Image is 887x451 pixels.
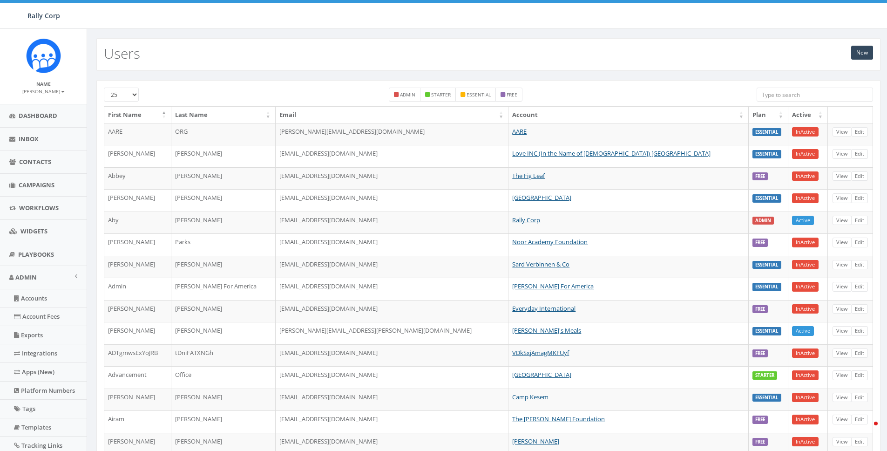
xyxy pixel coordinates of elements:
[171,322,275,344] td: [PERSON_NAME]
[512,282,594,290] a: [PERSON_NAME] For America
[508,107,749,123] th: Account: activate to sort column ascending
[512,304,576,313] a: Everyday International
[833,370,852,380] a: View
[276,167,509,190] td: [EMAIL_ADDRESS][DOMAIN_NAME]
[851,393,868,403] a: Edit
[752,239,768,247] label: FREE
[276,322,509,344] td: [PERSON_NAME][EMAIL_ADDRESS][PERSON_NAME][DOMAIN_NAME]
[833,193,852,203] a: View
[752,217,774,225] label: ADMIN
[276,189,509,212] td: [EMAIL_ADDRESS][DOMAIN_NAME]
[104,300,171,322] td: [PERSON_NAME]
[512,216,540,224] a: Rally Corp
[749,107,788,123] th: Plan: activate to sort column ascending
[752,150,781,158] label: ESSENTIAL
[851,348,868,358] a: Edit
[22,88,65,95] small: [PERSON_NAME]
[171,366,275,389] td: Office
[833,304,852,314] a: View
[276,107,509,123] th: Email: activate to sort column ascending
[276,233,509,256] td: [EMAIL_ADDRESS][DOMAIN_NAME]
[833,149,852,159] a: View
[851,304,868,314] a: Edit
[19,111,57,120] span: Dashboard
[104,233,171,256] td: [PERSON_NAME]
[36,81,51,87] small: Name
[512,171,545,180] a: The Fig Leaf
[276,366,509,389] td: [EMAIL_ADDRESS][DOMAIN_NAME]
[512,260,569,268] a: Sard Verbinnen & Co
[104,46,140,61] h2: Users
[792,370,819,380] a: InActive
[833,282,852,292] a: View
[752,283,781,291] label: ESSENTIAL
[851,238,868,247] a: Edit
[512,193,571,202] a: [GEOGRAPHIC_DATA]
[851,193,868,203] a: Edit
[512,437,559,445] a: [PERSON_NAME]
[792,127,819,137] a: InActive
[104,366,171,389] td: Advancement
[851,415,868,424] a: Edit
[19,204,59,212] span: Workflows
[788,107,828,123] th: Active: activate to sort column ascending
[26,38,61,73] img: Icon_1.png
[18,250,54,259] span: Playbooks
[171,167,275,190] td: [PERSON_NAME]
[507,91,517,98] small: free
[276,256,509,278] td: [EMAIL_ADDRESS][DOMAIN_NAME]
[792,437,819,447] a: InActive
[792,415,819,424] a: InActive
[104,410,171,433] td: Airam
[276,145,509,167] td: [EMAIL_ADDRESS][DOMAIN_NAME]
[15,273,37,281] span: Admin
[851,326,868,336] a: Edit
[851,370,868,380] a: Edit
[752,438,768,446] label: FREE
[851,127,868,137] a: Edit
[104,256,171,278] td: [PERSON_NAME]
[104,389,171,411] td: [PERSON_NAME]
[752,305,768,314] label: FREE
[104,189,171,212] td: [PERSON_NAME]
[792,216,814,225] a: Active
[276,278,509,300] td: [EMAIL_ADDRESS][DOMAIN_NAME]
[171,344,275,367] td: tDniFATXNGh
[104,344,171,367] td: ADTgmwsExYoJRB
[855,419,878,442] iframe: Intercom live chat
[752,349,768,358] label: FREE
[833,393,852,403] a: View
[276,212,509,234] td: [EMAIL_ADDRESS][DOMAIN_NAME]
[752,394,781,402] label: ESSENTIAL
[752,261,781,269] label: ESSENTIAL
[276,300,509,322] td: [EMAIL_ADDRESS][DOMAIN_NAME]
[512,348,569,357] a: VDkSxjAmagMKFUyf
[512,415,605,423] a: The [PERSON_NAME] Foundation
[512,393,548,401] a: Camp Kesem
[752,194,781,203] label: ESSENTIAL
[171,278,275,300] td: [PERSON_NAME] For America
[171,256,275,278] td: [PERSON_NAME]
[792,326,814,336] a: Active
[27,11,60,20] span: Rally Corp
[171,145,275,167] td: [PERSON_NAME]
[104,107,171,123] th: First Name: activate to sort column descending
[512,370,571,379] a: [GEOGRAPHIC_DATA]
[104,278,171,300] td: Admin
[792,171,819,181] a: InActive
[171,233,275,256] td: Parks
[833,127,852,137] a: View
[792,238,819,247] a: InActive
[851,46,873,60] a: New
[104,123,171,145] td: AARE
[512,326,581,335] a: [PERSON_NAME]'s Meals
[851,282,868,292] a: Edit
[851,171,868,181] a: Edit
[833,216,852,225] a: View
[752,371,777,380] label: STARTER
[276,344,509,367] td: [EMAIL_ADDRESS][DOMAIN_NAME]
[512,127,527,136] a: AARE
[833,415,852,424] a: View
[757,88,873,102] input: Type to search
[833,171,852,181] a: View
